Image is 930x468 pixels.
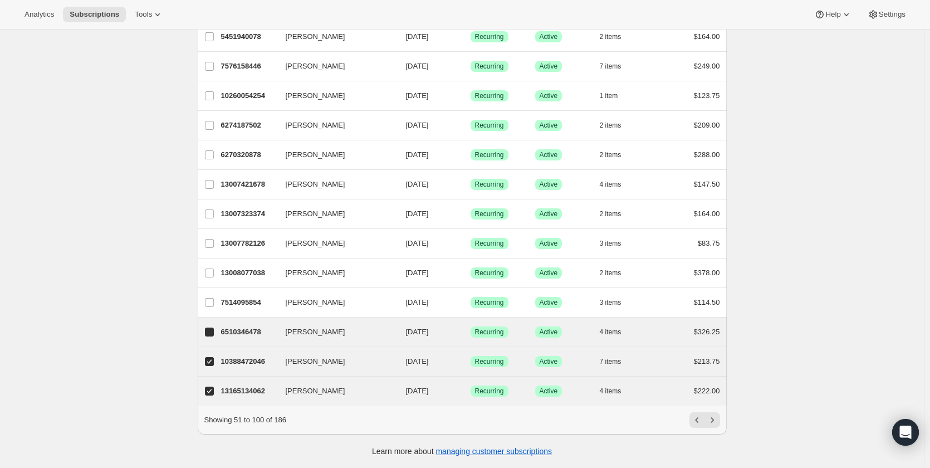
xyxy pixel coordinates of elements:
span: 2 items [600,32,621,41]
span: $209.00 [694,121,720,129]
span: $83.75 [698,239,720,247]
span: Recurring [475,180,504,189]
span: 2 items [600,150,621,159]
div: 13008077038[PERSON_NAME][DATE]SuccessRecurringSuccessActive2 items$378.00 [221,265,720,281]
span: $123.75 [694,91,720,100]
span: [PERSON_NAME] [286,120,345,131]
span: Active [540,357,558,366]
button: 2 items [600,118,634,133]
p: 10260054254 [221,90,277,101]
span: [DATE] [406,180,429,188]
div: 7514095854[PERSON_NAME][DATE]SuccessRecurringSuccessActive3 items$114.50 [221,295,720,310]
button: [PERSON_NAME] [279,28,390,46]
span: Recurring [475,239,504,248]
span: Active [540,91,558,100]
span: $213.75 [694,357,720,365]
span: [DATE] [406,298,429,306]
span: [DATE] [406,269,429,277]
span: Analytics [25,10,54,19]
span: Active [540,150,558,159]
button: 4 items [600,177,634,192]
span: 4 items [600,387,621,396]
span: [DATE] [406,209,429,218]
span: $114.50 [694,298,720,306]
div: 6274187502[PERSON_NAME][DATE]SuccessRecurringSuccessActive2 items$209.00 [221,118,720,133]
span: $378.00 [694,269,720,277]
button: [PERSON_NAME] [279,235,390,252]
span: 4 items [600,328,621,337]
p: 7514095854 [221,297,277,308]
span: Recurring [475,357,504,366]
p: Learn more about [372,446,552,457]
span: [PERSON_NAME] [286,267,345,279]
p: Showing 51 to 100 of 186 [204,415,286,426]
p: 7576158446 [221,61,277,72]
span: 1 item [600,91,618,100]
button: 2 items [600,147,634,163]
button: [PERSON_NAME] [279,205,390,223]
button: Previous [689,412,705,428]
span: Recurring [475,150,504,159]
span: 3 items [600,239,621,248]
span: Active [540,387,558,396]
span: Active [540,269,558,277]
button: [PERSON_NAME] [279,323,390,341]
span: Recurring [475,62,504,71]
button: 1 item [600,88,630,104]
span: 2 items [600,209,621,218]
div: 7576158446[PERSON_NAME][DATE]SuccessRecurringSuccessActive7 items$249.00 [221,58,720,74]
a: managing customer subscriptions [435,447,552,456]
button: 3 items [600,295,634,310]
span: $164.00 [694,209,720,218]
p: 13165134062 [221,386,277,397]
span: [PERSON_NAME] [286,179,345,190]
button: [PERSON_NAME] [279,382,390,400]
span: Recurring [475,209,504,218]
button: 2 items [600,265,634,281]
button: Settings [861,7,912,22]
span: [DATE] [406,387,429,395]
div: 13007421678[PERSON_NAME][DATE]SuccessRecurringSuccessActive4 items$147.50 [221,177,720,192]
nav: Pagination [689,412,720,428]
button: [PERSON_NAME] [279,116,390,134]
span: [DATE] [406,357,429,365]
button: [PERSON_NAME] [279,353,390,370]
span: Active [540,62,558,71]
span: 2 items [600,269,621,277]
p: 6510346478 [221,326,277,338]
span: [PERSON_NAME] [286,386,345,397]
span: 7 items [600,357,621,366]
span: 7 items [600,62,621,71]
button: Subscriptions [63,7,126,22]
button: 4 items [600,324,634,340]
button: 2 items [600,206,634,222]
span: Recurring [475,32,504,41]
span: Recurring [475,91,504,100]
span: Subscriptions [70,10,119,19]
p: 13007323374 [221,208,277,220]
span: [DATE] [406,239,429,247]
p: 10388472046 [221,356,277,367]
span: [PERSON_NAME] [286,90,345,101]
div: 6270320878[PERSON_NAME][DATE]SuccessRecurringSuccessActive2 items$288.00 [221,147,720,163]
span: Active [540,209,558,218]
span: [PERSON_NAME] [286,31,345,42]
span: [PERSON_NAME] [286,208,345,220]
button: Next [704,412,720,428]
span: [PERSON_NAME] [286,297,345,308]
button: 7 items [600,58,634,74]
span: [PERSON_NAME] [286,356,345,367]
div: 5451940078[PERSON_NAME][DATE]SuccessRecurringSuccessActive2 items$164.00 [221,29,720,45]
div: Open Intercom Messenger [892,419,919,446]
span: Recurring [475,269,504,277]
span: Settings [879,10,905,19]
p: 13007782126 [221,238,277,249]
span: $249.00 [694,62,720,70]
button: Analytics [18,7,61,22]
span: [PERSON_NAME] [286,61,345,72]
button: 4 items [600,383,634,399]
span: $326.25 [694,328,720,336]
span: Recurring [475,298,504,307]
span: 3 items [600,298,621,307]
span: Active [540,239,558,248]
